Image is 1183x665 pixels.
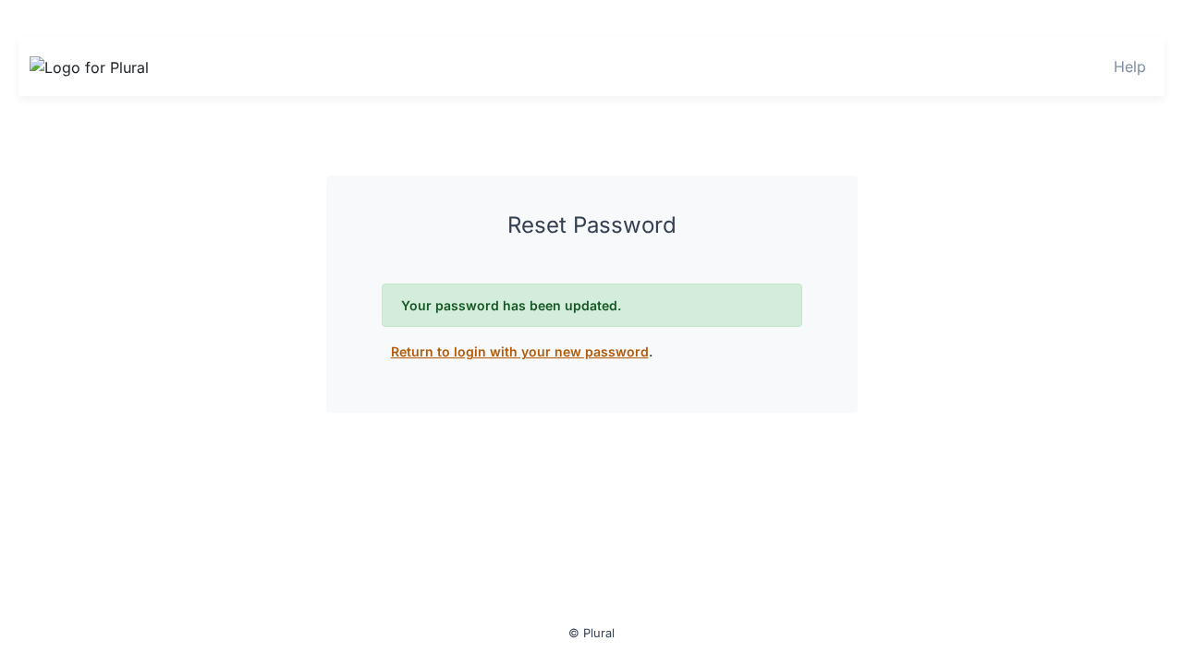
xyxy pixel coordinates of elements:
[382,342,802,361] p: .
[382,212,802,239] h3: Reset Password
[382,284,802,327] div: Your password has been updated.
[30,56,159,79] img: Logo for Plural
[391,344,649,359] a: Return to login with your new password
[568,626,615,640] small: © Plural
[1114,57,1146,76] a: Help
